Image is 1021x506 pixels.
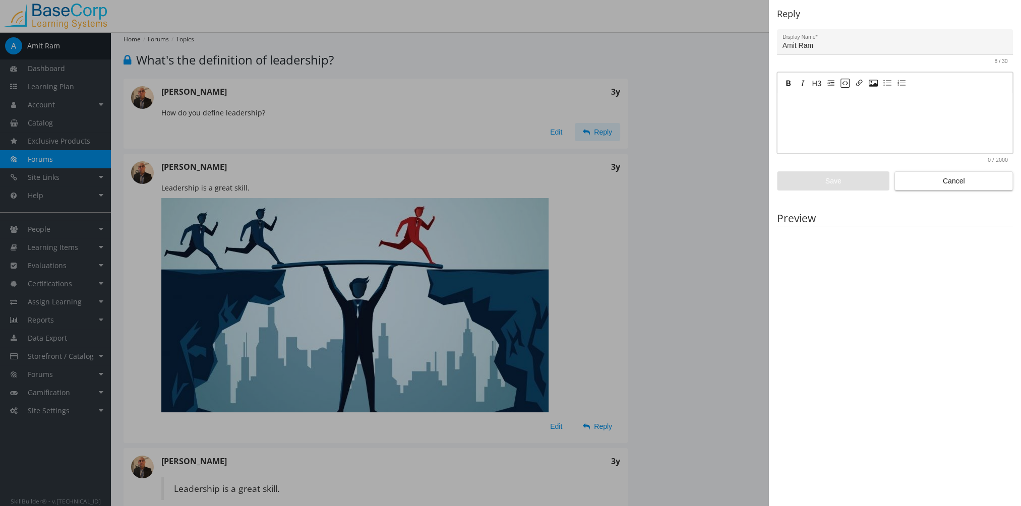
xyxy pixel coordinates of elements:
span: Cancel [903,172,1004,190]
md-italic: Italic [796,77,810,87]
md-image: Image [866,77,880,87]
md-ordered-list: Ordered List [894,77,909,87]
button: Save [777,171,889,191]
md-quote: Quote [824,77,838,87]
button: Cancel [894,171,1013,191]
md-code: Code [838,77,852,87]
md-link: Link [852,77,866,87]
legend: Preview [777,211,1013,226]
md-header: Header [810,77,824,87]
mat-hint: 8 / 30 [994,58,1007,65]
span: 0 / 2000 [988,156,1008,164]
md-unordered-list: Unordered List [880,77,894,87]
md-bold: Bold [782,77,796,87]
span: Save [786,172,881,190]
h2: Reply [777,9,1013,19]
